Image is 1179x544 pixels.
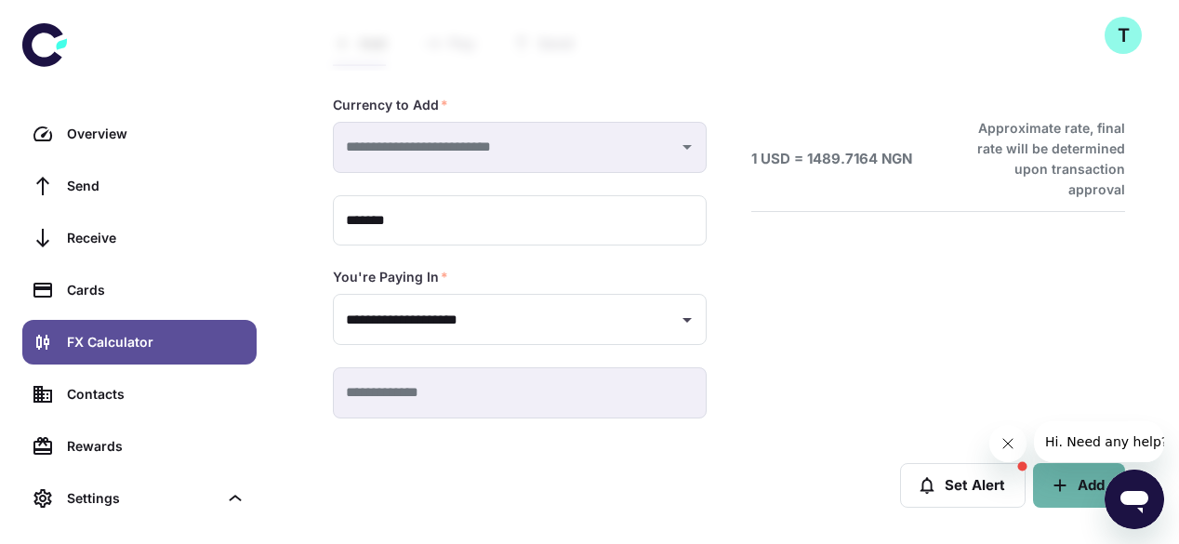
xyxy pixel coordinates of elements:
iframe: Button to launch messaging window [1105,470,1164,529]
iframe: Close message [989,425,1027,462]
a: Overview [22,112,257,156]
a: Cards [22,268,257,312]
div: Settings [67,488,218,509]
span: Hi. Need any help? [11,13,134,28]
a: Rewards [22,424,257,469]
a: Receive [22,216,257,260]
div: Rewards [67,436,245,457]
div: Receive [67,228,245,248]
div: Contacts [67,384,245,405]
button: Open [674,307,700,333]
div: Overview [67,124,245,144]
button: Add [1033,463,1125,508]
label: Currency to Add [333,96,448,114]
div: FX Calculator [67,332,245,352]
button: Set Alert [900,463,1026,508]
a: Send [22,164,257,208]
a: Contacts [22,372,257,417]
div: Send [67,176,245,196]
div: Cards [67,280,245,300]
a: FX Calculator [22,320,257,365]
div: Settings [22,476,257,521]
button: T [1105,17,1142,54]
h6: Approximate rate, final rate will be determined upon transaction approval [957,118,1125,200]
iframe: Message from company [1034,421,1164,462]
label: You're Paying In [333,268,448,286]
h6: 1 USD = 1489.7164 NGN [751,149,912,170]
